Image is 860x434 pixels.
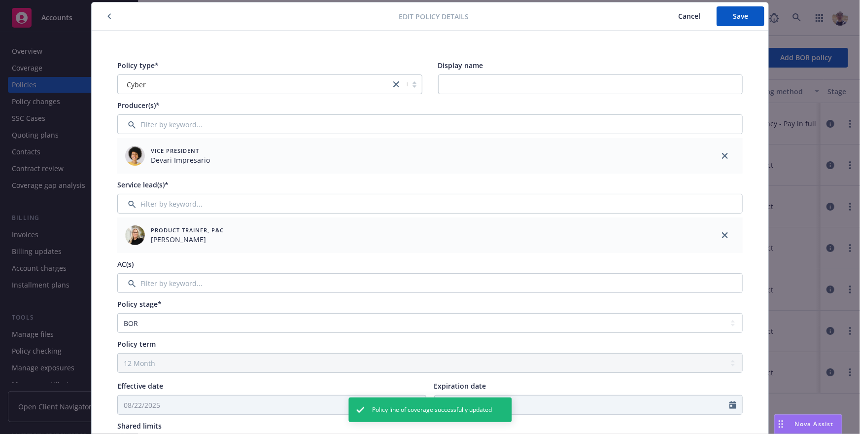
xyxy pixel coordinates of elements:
span: Vice President [151,146,210,155]
a: close [719,150,731,162]
span: Cancel [678,11,700,21]
span: Policy stage* [117,299,162,309]
button: Nova Assist [774,414,842,434]
input: Filter by keyword... [117,114,743,134]
div: Drag to move [775,415,787,434]
img: employee photo [125,225,145,245]
span: Policy line of coverage successfully updated [372,405,492,414]
input: MM/DD/YYYY [435,396,730,414]
input: Filter by keyword... [117,273,743,293]
span: Cyber [127,79,146,90]
span: Effective date [117,381,163,391]
span: Shared limits [117,421,162,431]
span: Display name [438,61,483,70]
span: Devari Impresario [151,155,210,165]
input: Filter by keyword... [117,194,743,214]
span: [PERSON_NAME] [151,234,224,245]
span: Policy term [117,339,156,349]
a: close [719,229,731,241]
span: Edit policy details [399,11,469,22]
span: Expiration date [434,381,486,391]
img: employee photo [125,146,145,166]
span: Producer(s)* [117,101,160,110]
span: Service lead(s)* [117,180,169,189]
span: Cyber [123,79,385,90]
svg: Calendar [729,401,736,409]
input: MM/DD/YYYY [118,396,413,414]
span: AC(s) [117,259,134,269]
span: Nova Assist [795,420,834,428]
button: Save [717,6,764,26]
span: Product Trainer, P&C [151,226,224,234]
span: Policy type* [117,61,159,70]
button: Cancel [662,6,717,26]
a: close [390,78,402,90]
span: Save [733,11,748,21]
